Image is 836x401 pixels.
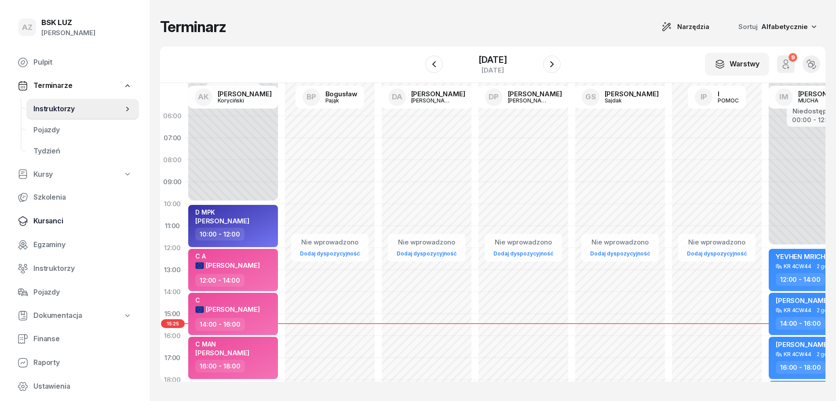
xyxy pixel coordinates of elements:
span: Instruktorzy [33,263,132,274]
div: 06:00 [160,105,185,127]
a: Kursanci [11,211,139,232]
button: 9 [777,55,795,73]
span: [PERSON_NAME] [206,261,260,270]
div: Warstwy [715,58,759,70]
a: IPIPOMOC [688,86,745,109]
div: [PERSON_NAME] [411,98,453,103]
div: BSK LUZ [41,19,95,26]
span: Tydzień [33,146,132,157]
span: 2 godz. [817,263,836,270]
div: KR 4CW44 [784,351,811,357]
span: Alfabetycznie [761,22,808,31]
span: Kursy [33,169,53,180]
span: IM [779,93,789,101]
button: Nie wprowadzonoDodaj dyspozycyjność [683,235,750,261]
span: Terminarze [33,80,72,91]
span: Ustawienia [33,381,132,392]
span: Finanse [33,333,132,345]
div: [PERSON_NAME] [218,91,272,97]
div: D MPK [195,208,249,216]
button: Narzędzia [653,18,717,36]
div: KR 4CW44 [784,263,811,269]
div: [PERSON_NAME] [41,27,95,39]
a: Instruktorzy [26,98,139,120]
div: 00:00 - 12:00 [792,114,835,124]
a: Dodaj dyspozycyjność [393,248,460,259]
div: 14:00 - 16:00 [195,318,245,331]
div: 18:00 [160,369,185,391]
a: Dokumentacja [11,306,139,326]
div: Nie wprowadzono [296,237,363,248]
span: [PERSON_NAME] [776,296,830,305]
div: Nie wprowadzono [393,237,460,248]
span: Pojazdy [33,287,132,298]
div: 10:00 [160,193,185,215]
div: 09:00 [160,171,185,193]
div: Nie wprowadzono [683,237,750,248]
span: AK [198,93,209,101]
span: Narzędzia [677,22,709,32]
a: Szkolenia [11,187,139,208]
span: 2 godz. [817,351,836,357]
a: Dodaj dyspozycyjność [587,248,653,259]
div: 12:00 - 14:00 [195,274,245,287]
a: BPBogusławPająk [296,86,365,109]
span: YEVHEN MRICHKO [776,252,835,261]
span: [PERSON_NAME] [195,217,249,225]
div: 15:00 [160,303,185,325]
a: Ustawienia [11,376,139,397]
div: Nie wprowadzono [490,237,557,248]
span: Egzaminy [33,239,132,251]
a: Pojazdy [11,282,139,303]
div: Sajdak [605,98,647,103]
span: Szkolenia [33,192,132,203]
div: 08:00 [160,149,185,171]
a: AK[PERSON_NAME]Koryciński [188,86,279,109]
button: Nie wprowadzonoDodaj dyspozycyjność [587,235,653,261]
a: Terminarze [11,76,139,96]
button: Nie wprowadzonoDodaj dyspozycyjność [393,235,460,261]
div: 16:00 [160,325,185,347]
button: Sortuj Alfabetycznie [728,18,825,36]
span: GS [585,93,596,101]
a: Instruktorzy [11,258,139,279]
a: Pulpit [11,52,139,73]
a: Finanse [11,328,139,350]
a: DP[PERSON_NAME][PERSON_NAME] [478,86,569,109]
span: Dokumentacja [33,310,82,321]
span: DA [392,93,402,101]
span: Pulpit [33,57,132,68]
a: Raporty [11,352,139,373]
span: Raporty [33,357,132,368]
div: 13:00 [160,259,185,281]
span: IP [701,93,708,101]
span: [PERSON_NAME] [195,349,249,357]
button: Nie wprowadzonoDodaj dyspozycyjność [490,235,557,261]
span: Kursanci [33,215,132,227]
a: Egzaminy [11,234,139,255]
span: Pojazdy [33,124,132,136]
a: GS[PERSON_NAME]Sajdak [575,86,666,109]
div: [PERSON_NAME] [508,91,562,97]
div: [PERSON_NAME] [605,91,659,97]
a: Kursy [11,164,139,185]
span: DP [489,93,499,101]
h1: Terminarz [160,19,226,35]
div: [PERSON_NAME] [411,91,465,97]
a: Pojazdy [26,120,139,141]
div: [DATE] [478,55,507,64]
button: Niedostępny00:00 - 12:00 [792,106,835,125]
div: Niedostępny [792,108,835,114]
div: Bogusław [325,91,358,97]
span: Instruktorzy [33,103,123,115]
div: I [718,91,738,97]
div: C A [195,252,260,260]
button: Warstwy [705,53,769,76]
div: KR 4CW44 [784,307,811,313]
div: Pająk [325,98,358,103]
div: POMOC [718,98,738,103]
div: C MAN [195,340,249,348]
div: 12:00 [160,237,185,259]
a: DA[PERSON_NAME][PERSON_NAME] [381,86,472,109]
div: 10:00 - 12:00 [195,228,245,241]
